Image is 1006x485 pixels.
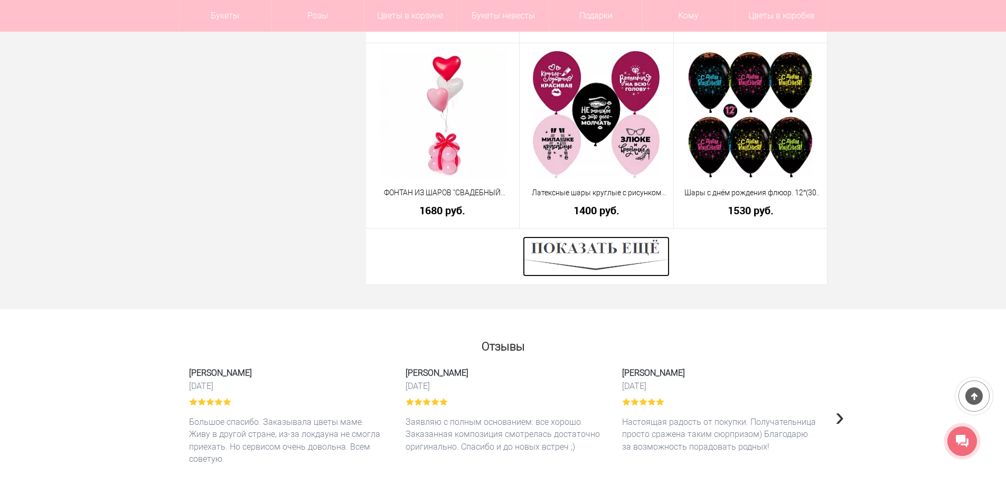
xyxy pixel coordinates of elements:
[523,236,670,277] img: Показать ещё
[178,335,828,353] h2: Отзывы
[533,51,660,178] img: Латексные шары круглые с рисунком истинной леди 5 шт.
[189,367,384,379] span: [PERSON_NAME]
[526,187,666,198] a: Латексные шары круглые с рисунком истинной леди 5 шт.
[622,381,817,392] time: [DATE]
[189,416,384,465] p: Большое спасибо. Заказывала цветы маме. Живу в другой стране, из-за локдауна не смогла приехать. ...
[681,205,821,216] a: 1530 руб.
[687,51,814,178] img: Шары с днём рождения флюор. 12″(30 см) 6 шт.
[406,367,601,379] span: [PERSON_NAME]
[406,416,601,453] p: Заявляю с полным основанием: все хорошо. Заказанная композиция смотрелась достаточно оригинально....
[373,187,513,198] a: ФОНТАН ИЗ ШАРОВ "СВАДЕБНЫЙ ПОДАРОК"
[373,205,513,216] a: 1680 руб.
[379,51,506,178] img: ФОНТАН ИЗ ШАРОВ "СВАДЕБНЫЙ ПОДАРОК"
[681,187,821,198] a: Шары с днём рождения флюор. 12″(30 см) 6 шт.
[622,367,817,379] span: [PERSON_NAME]
[523,252,670,260] a: Показать ещё
[526,205,666,216] a: 1400 руб.
[406,381,601,392] time: [DATE]
[835,401,844,432] span: Next
[622,416,817,453] p: Настоящая радость от покупки. Получательница просто сражена таким сюрпризом) Благодарю за возможн...
[189,381,384,392] time: [DATE]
